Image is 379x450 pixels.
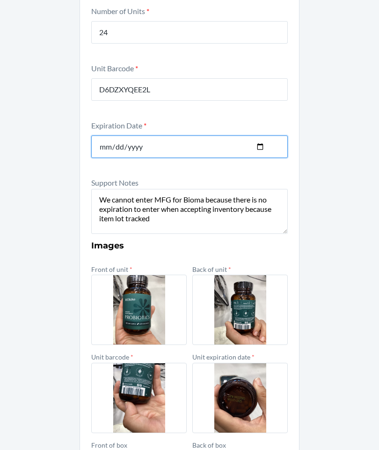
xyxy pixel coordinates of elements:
[91,240,288,252] h3: Images
[91,121,146,130] label: Expiration Date
[91,7,149,15] label: Number of Units
[91,265,132,273] label: Front of unit
[192,265,231,273] label: Back of unit
[91,353,133,361] label: Unit barcode
[192,353,255,361] label: Unit expiration date
[91,64,138,73] label: Unit Barcode
[192,441,226,449] label: Back of box
[91,441,127,449] label: Front of box
[91,178,138,187] label: Support Notes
